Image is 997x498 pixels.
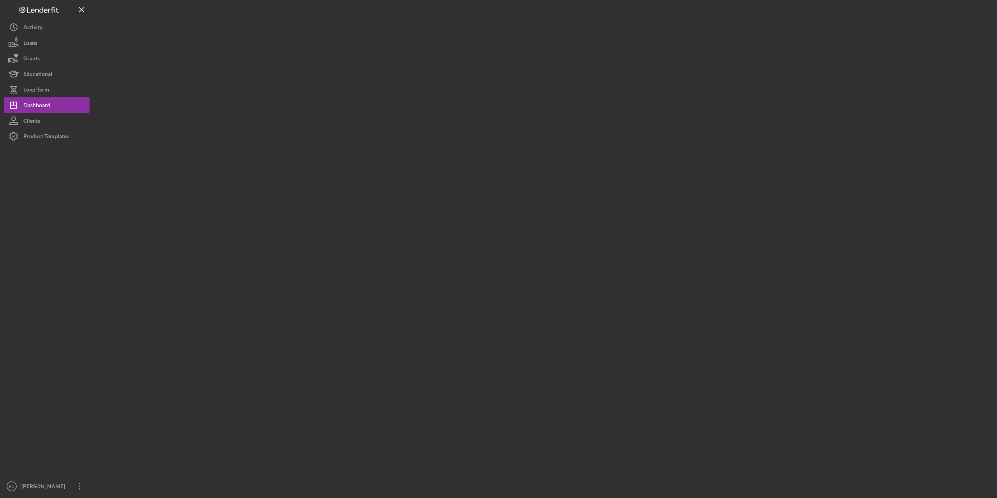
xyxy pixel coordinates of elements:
button: Grants [4,51,90,66]
div: Product Templates [23,128,69,146]
div: Activity [23,19,42,37]
button: Dashboard [4,97,90,113]
button: Product Templates [4,128,90,144]
div: Long-Term [23,82,49,99]
div: Grants [23,51,40,68]
div: [PERSON_NAME] [19,479,70,496]
button: Educational [4,66,90,82]
button: Loans [4,35,90,51]
button: Long-Term [4,82,90,97]
div: Clients [23,113,40,130]
text: RC [9,484,14,489]
button: Activity [4,19,90,35]
button: RC[PERSON_NAME] [4,479,90,494]
div: Educational [23,66,52,84]
div: Dashboard [23,97,50,115]
button: Clients [4,113,90,128]
div: Loans [23,35,37,53]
